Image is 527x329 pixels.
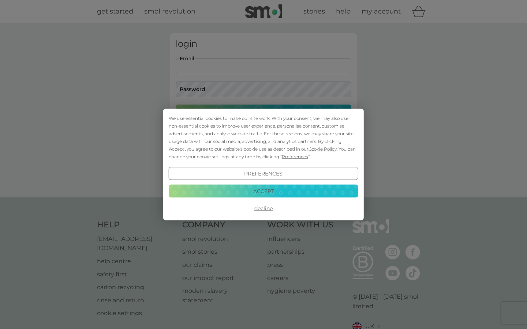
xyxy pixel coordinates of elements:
div: Cookie Consent Prompt [163,109,364,220]
span: Preferences [282,154,308,159]
span: Cookie Policy [309,146,337,152]
button: Accept [169,184,358,197]
button: Preferences [169,167,358,180]
button: Decline [169,202,358,215]
div: We use essential cookies to make our site work. With your consent, we may also use non-essential ... [169,114,358,160]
